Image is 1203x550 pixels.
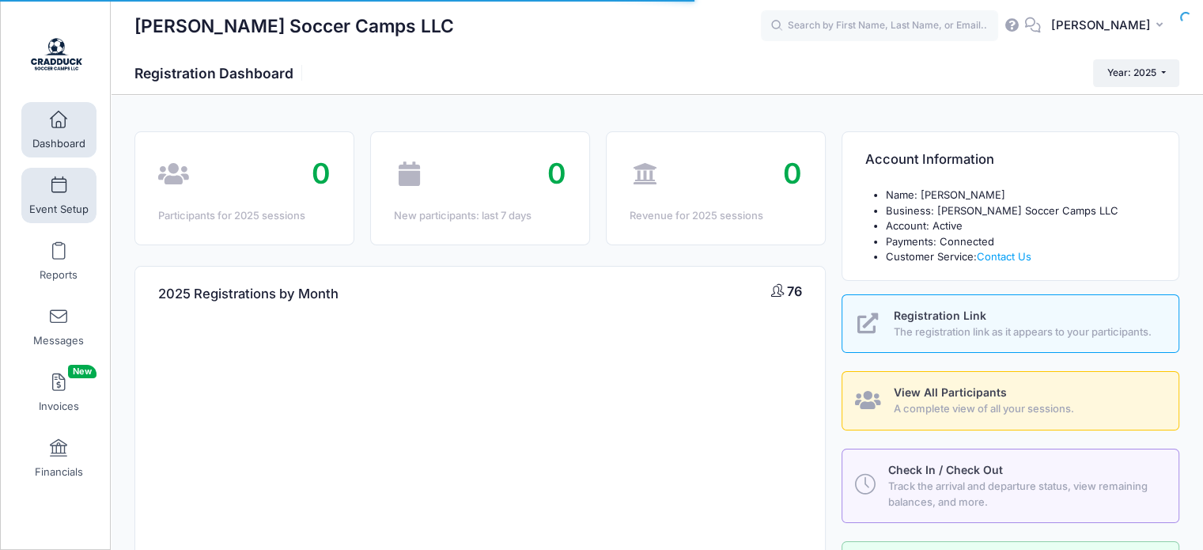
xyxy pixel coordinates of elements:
span: Year: 2025 [1107,66,1156,78]
span: 0 [312,156,331,191]
input: Search by First Name, Last Name, or Email... [761,10,998,42]
h1: [PERSON_NAME] Soccer Camps LLC [134,8,454,44]
span: Check In / Check Out [888,463,1003,476]
span: Invoices [39,400,79,413]
span: 0 [783,156,802,191]
a: Financials [21,431,96,486]
span: View All Participants [894,385,1007,399]
button: Year: 2025 [1093,59,1179,86]
h4: 2025 Registrations by Month [158,271,339,317]
a: View All Participants A complete view of all your sessions. [842,371,1179,431]
span: New [68,365,96,378]
span: A complete view of all your sessions. [894,401,1161,417]
img: Cradduck Soccer Camps LLC [27,25,86,84]
span: Event Setup [29,203,89,216]
button: [PERSON_NAME] [1041,8,1179,44]
a: Check In / Check Out Track the arrival and departure status, view remaining balances, and more. [842,449,1179,523]
span: 76 [787,283,802,299]
div: Revenue for 2025 sessions [630,208,802,224]
span: Reports [40,268,78,282]
span: 0 [547,156,566,191]
a: Event Setup [21,168,96,223]
span: The registration link as it appears to your participants. [894,324,1161,340]
span: [PERSON_NAME] [1051,17,1151,34]
h4: Account Information [865,138,994,183]
a: Contact Us [977,250,1031,263]
li: Business: [PERSON_NAME] Soccer Camps LLC [886,203,1156,219]
span: Dashboard [32,137,85,150]
li: Account: Active [886,218,1156,234]
a: InvoicesNew [21,365,96,420]
a: Cradduck Soccer Camps LLC [1,17,112,92]
div: Participants for 2025 sessions [158,208,331,224]
li: Name: [PERSON_NAME] [886,188,1156,203]
li: Payments: Connected [886,234,1156,250]
a: Dashboard [21,102,96,157]
span: Track the arrival and departure status, view remaining balances, and more. [888,479,1160,510]
span: Financials [35,465,83,479]
li: Customer Service: [886,249,1156,265]
a: Messages [21,299,96,355]
div: New participants: last 7 days [394,208,566,224]
span: Registration Link [894,309,986,322]
a: Registration Link The registration link as it appears to your participants. [842,294,1179,354]
a: Reports [21,233,96,289]
h1: Registration Dashboard [134,65,307,82]
span: Messages [33,334,84,347]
